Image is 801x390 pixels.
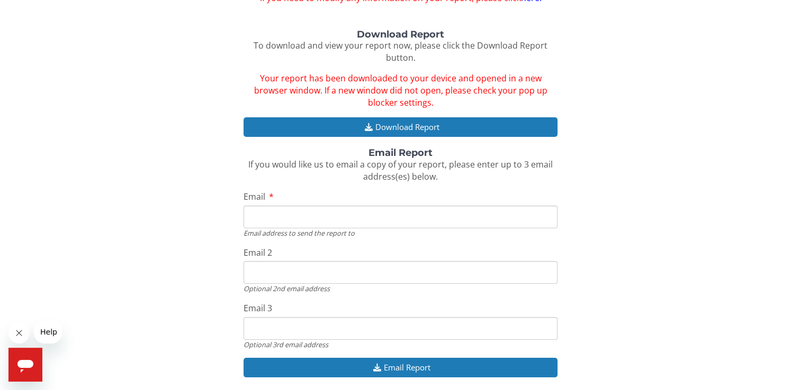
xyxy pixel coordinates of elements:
[244,191,265,202] span: Email
[357,29,444,40] strong: Download Report
[368,147,433,159] strong: Email Report
[248,159,553,182] span: If you would like us to email a copy of your report, please enter up to 3 email address(es) below.
[244,284,557,293] div: Optional 2nd email address
[254,72,547,108] span: Your report has been downloaded to your device and opened in a new browser window. If a new windo...
[244,358,557,377] button: Email Report
[254,40,547,63] span: To download and view your report now, please click the Download Report button.
[244,228,557,238] div: Email address to send the report to
[8,348,42,382] iframe: Button to launch messaging window
[244,302,272,314] span: Email 3
[244,117,557,137] button: Download Report
[244,340,557,349] div: Optional 3rd email address
[8,322,30,343] iframe: Close message
[34,320,62,343] iframe: Message from company
[244,247,272,258] span: Email 2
